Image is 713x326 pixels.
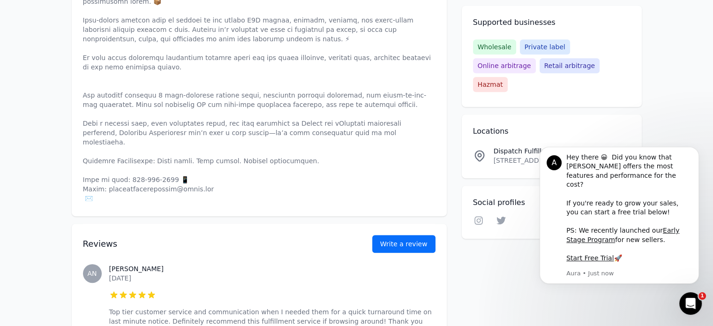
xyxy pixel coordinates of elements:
[525,142,713,301] iframe: Intercom notifications message
[109,264,435,273] h3: [PERSON_NAME]
[83,237,342,250] h2: Reviews
[87,270,97,277] span: AN
[473,197,630,208] h2: Social profiles
[473,77,508,92] span: Hazmat
[540,58,600,73] span: Retail arbitrage
[698,292,706,300] span: 1
[109,274,131,282] time: [DATE]
[372,235,435,253] a: Write a review
[679,292,702,315] iframe: Intercom live chat
[473,58,536,73] span: Online arbitrage
[473,39,516,54] span: Wholesale
[494,146,597,156] p: Dispatch Fulfillment LLC Location
[494,156,597,165] p: [STREET_ADDRESS][PERSON_NAME]
[520,39,570,54] span: Private label
[473,126,630,137] h2: Locations
[473,17,630,28] h2: Supported businesses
